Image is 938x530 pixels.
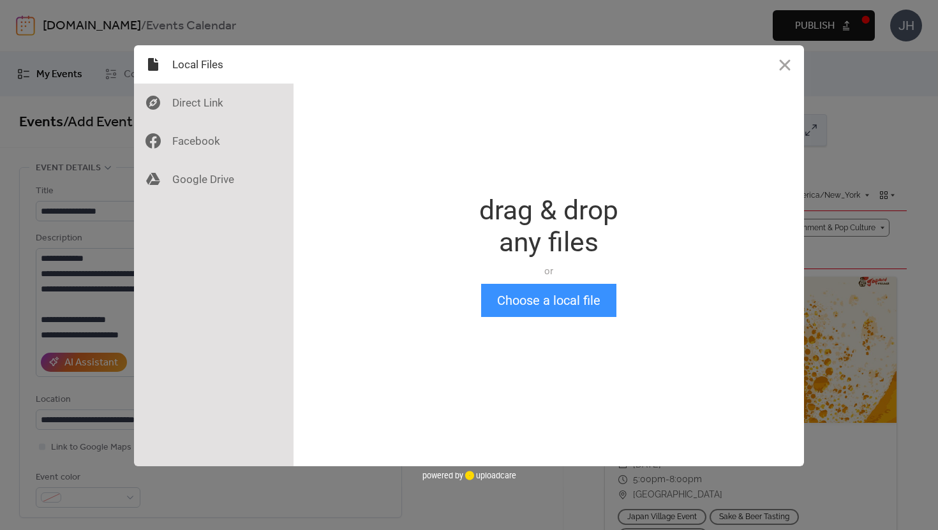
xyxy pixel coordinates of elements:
[479,265,618,277] div: or
[422,466,516,485] div: powered by
[481,284,616,317] button: Choose a local file
[134,122,294,160] div: Facebook
[134,160,294,198] div: Google Drive
[463,471,516,480] a: uploadcare
[134,45,294,84] div: Local Files
[134,84,294,122] div: Direct Link
[479,195,618,258] div: drag & drop any files
[766,45,804,84] button: Close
